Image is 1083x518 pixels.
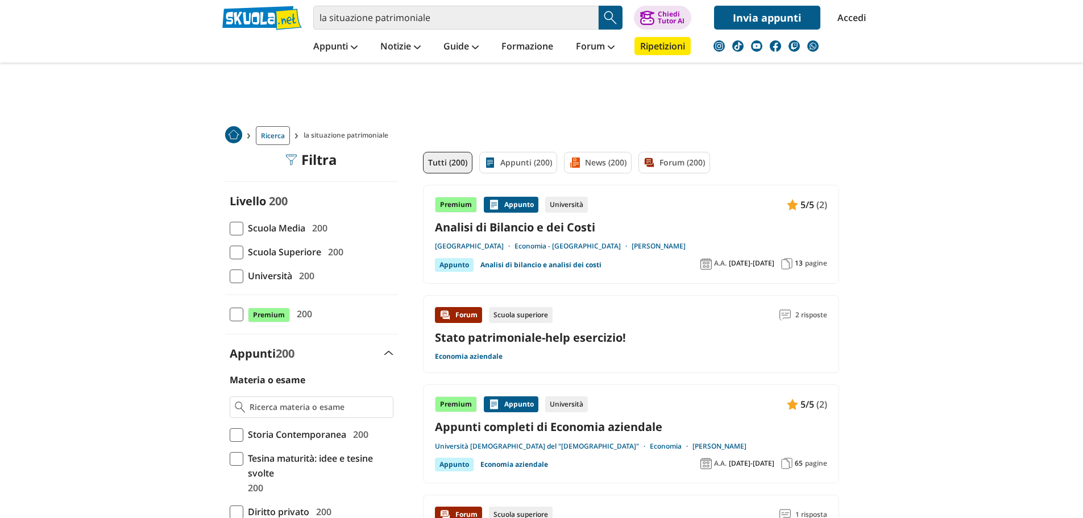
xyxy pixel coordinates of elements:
[770,40,781,52] img: facebook
[732,40,744,52] img: tiktok
[714,459,727,468] span: A.A.
[323,245,343,259] span: 200
[479,152,557,173] a: Appunti (200)
[285,154,297,165] img: Filtra filtri mobile
[795,307,827,323] span: 2 risposte
[276,346,294,361] span: 200
[435,330,626,345] a: Stato patrimoniale-help esercizio!
[650,442,692,451] a: Economia
[787,199,798,210] img: Appunti contenuto
[435,458,474,471] div: Appunto
[225,126,242,145] a: Home
[435,396,477,412] div: Premium
[751,40,762,52] img: youtube
[230,193,266,209] label: Livello
[484,197,538,213] div: Appunto
[294,268,314,283] span: 200
[602,9,619,26] img: Cerca appunti, riassunti o versioni
[435,419,827,434] a: Appunti completi di Economia aziendale
[480,458,548,471] a: Economia aziendale
[285,152,337,168] div: Filtra
[599,6,623,30] button: Search Button
[700,258,712,270] img: Anno accademico
[638,152,710,173] a: Forum (200)
[545,396,588,412] div: Università
[304,126,393,145] span: la situazione patrimoniale
[569,157,580,168] img: News filtro contenuto
[564,152,632,173] a: News (200)
[692,442,746,451] a: [PERSON_NAME]
[348,427,368,442] span: 200
[489,307,553,323] div: Scuola superiore
[435,219,827,235] a: Analisi di Bilancio e dei Costi
[484,157,496,168] img: Appunti filtro contenuto
[800,397,814,412] span: 5/5
[632,242,686,251] a: [PERSON_NAME]
[248,308,290,322] span: Premium
[514,242,632,251] a: Economia - [GEOGRAPHIC_DATA]
[789,40,800,52] img: twitch
[634,37,691,55] a: Ripetizioni
[480,258,601,272] a: Analisi di bilancio e analisi dei costi
[435,242,514,251] a: [GEOGRAPHIC_DATA]
[435,307,482,323] div: Forum
[243,451,393,480] span: Tesina maturità: idee e tesine svolte
[423,152,472,173] a: Tutti (200)
[243,245,321,259] span: Scuola Superiore
[484,396,538,412] div: Appunto
[230,374,305,386] label: Materia o esame
[795,459,803,468] span: 65
[269,193,288,209] span: 200
[439,309,451,321] img: Forum contenuto
[499,37,556,57] a: Formazione
[781,258,792,270] img: Pagine
[634,6,691,30] button: ChiediTutor AI
[714,259,727,268] span: A.A.
[384,351,393,355] img: Apri e chiudi sezione
[573,37,617,57] a: Forum
[816,197,827,212] span: (2)
[308,221,327,235] span: 200
[292,306,312,321] span: 200
[243,480,263,495] span: 200
[441,37,482,57] a: Guide
[807,40,819,52] img: WhatsApp
[250,401,388,413] input: Ricerca materia o esame
[800,197,814,212] span: 5/5
[787,399,798,410] img: Appunti contenuto
[837,6,861,30] a: Accedi
[243,427,346,442] span: Storia Contemporanea
[658,11,684,24] div: Chiedi Tutor AI
[225,126,242,143] img: Home
[795,259,803,268] span: 13
[729,259,774,268] span: [DATE]-[DATE]
[313,6,599,30] input: Cerca appunti, riassunti o versioni
[805,459,827,468] span: pagine
[435,352,503,361] a: Economia aziendale
[435,197,477,213] div: Premium
[243,268,292,283] span: Università
[779,309,791,321] img: Commenti lettura
[310,37,360,57] a: Appunti
[644,157,655,168] img: Forum filtro contenuto
[377,37,424,57] a: Notizie
[713,40,725,52] img: instagram
[714,6,820,30] a: Invia appunti
[488,399,500,410] img: Appunti contenuto
[256,126,290,145] a: Ricerca
[435,442,650,451] a: Università [DEMOGRAPHIC_DATA] del "[DEMOGRAPHIC_DATA]"
[816,397,827,412] span: (2)
[781,458,792,469] img: Pagine
[230,346,294,361] label: Appunti
[488,199,500,210] img: Appunti contenuto
[729,459,774,468] span: [DATE]-[DATE]
[243,221,305,235] span: Scuola Media
[545,197,588,213] div: Università
[235,401,246,413] img: Ricerca materia o esame
[805,259,827,268] span: pagine
[700,458,712,469] img: Anno accademico
[435,258,474,272] div: Appunto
